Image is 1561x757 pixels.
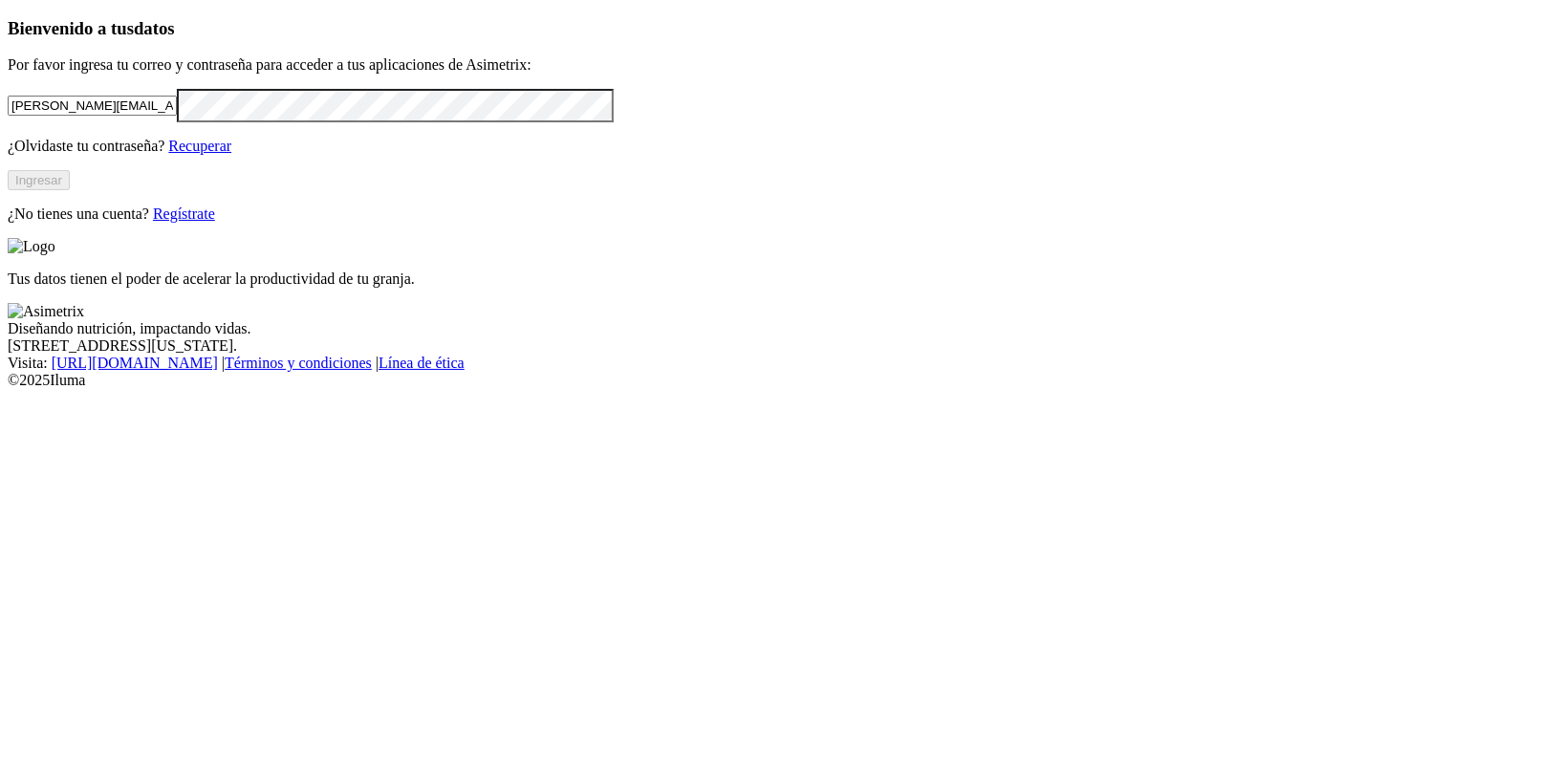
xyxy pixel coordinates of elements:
[8,205,1553,223] p: ¿No tienes una cuenta?
[8,372,1553,389] div: © 2025 Iluma
[8,320,1553,337] div: Diseñando nutrición, impactando vidas.
[8,138,1553,155] p: ¿Olvidaste tu contraseña?
[8,18,1553,39] h3: Bienvenido a tus
[8,170,70,190] button: Ingresar
[8,303,84,320] img: Asimetrix
[8,238,55,255] img: Logo
[379,355,465,371] a: Línea de ética
[153,205,215,222] a: Regístrate
[225,355,372,371] a: Términos y condiciones
[52,355,218,371] a: [URL][DOMAIN_NAME]
[134,18,175,38] span: datos
[8,56,1553,74] p: Por favor ingresa tu correo y contraseña para acceder a tus aplicaciones de Asimetrix:
[168,138,231,154] a: Recuperar
[8,355,1553,372] div: Visita : | |
[8,96,177,116] input: Tu correo
[8,270,1553,288] p: Tus datos tienen el poder de acelerar la productividad de tu granja.
[8,337,1553,355] div: [STREET_ADDRESS][US_STATE].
